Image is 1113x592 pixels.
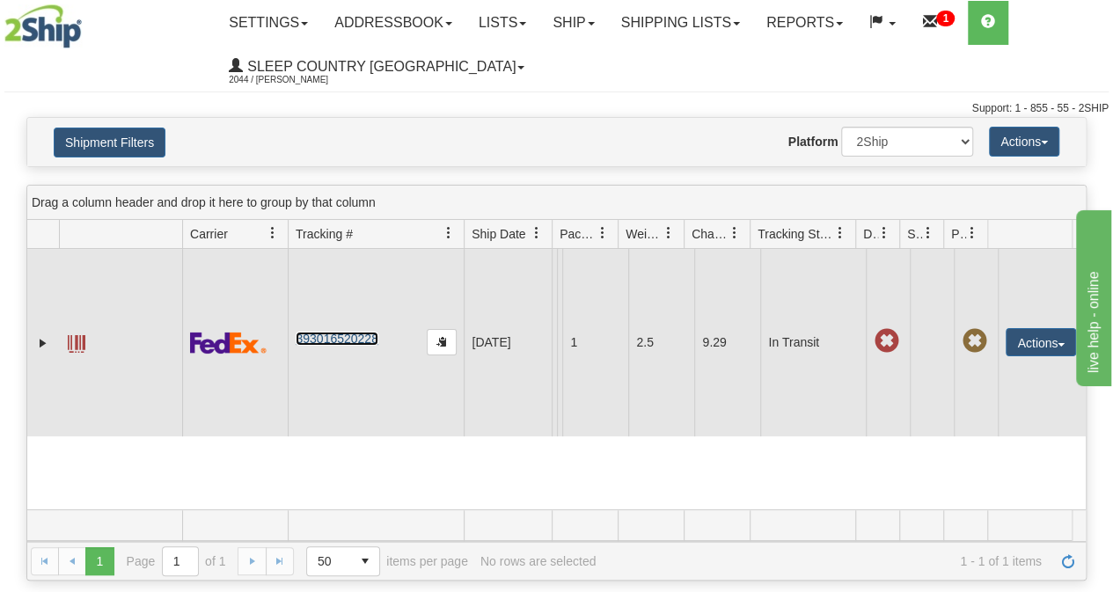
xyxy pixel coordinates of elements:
span: Ship Date [472,225,525,243]
a: Refresh [1054,547,1082,575]
td: In Transit [760,249,866,436]
a: Delivery Status filter column settings [869,218,899,248]
a: Pickup Status filter column settings [957,218,987,248]
span: Pickup Not Assigned [962,329,986,354]
td: [DATE] [464,249,552,436]
span: items per page [306,546,468,576]
span: Sleep Country [GEOGRAPHIC_DATA] [243,59,516,74]
span: Page sizes drop down [306,546,380,576]
button: Shipment Filters [54,128,165,157]
span: 2044 / [PERSON_NAME] [229,71,361,89]
a: Weight filter column settings [654,218,684,248]
span: Shipment Issues [907,225,922,243]
input: Page 1 [163,547,198,575]
a: Reports [753,1,856,45]
sup: 1 [936,11,955,26]
label: Platform [788,133,838,150]
span: 50 [318,552,340,570]
div: No rows are selected [480,554,597,568]
span: select [351,547,379,575]
span: Weight [626,225,663,243]
img: logo2044.jpg [4,4,82,48]
button: Actions [1006,328,1076,356]
a: Sleep Country [GEOGRAPHIC_DATA] 2044 / [PERSON_NAME] [216,45,538,89]
a: 1 [909,1,968,45]
a: 393016520228 [296,332,377,346]
span: Packages [560,225,597,243]
a: Charge filter column settings [720,218,750,248]
div: Support: 1 - 855 - 55 - 2SHIP [4,101,1109,116]
a: Label [68,327,85,355]
span: Page of 1 [127,546,226,576]
a: Shipment Issues filter column settings [913,218,943,248]
span: Charge [692,225,729,243]
iframe: chat widget [1073,206,1111,385]
a: Addressbook [321,1,465,45]
a: Carrier filter column settings [258,218,288,248]
a: Expand [34,334,52,352]
td: 9.29 [694,249,760,436]
span: Page 1 [85,547,113,575]
a: Tracking Status filter column settings [825,218,855,248]
span: Delivery Status [863,225,878,243]
a: Lists [465,1,539,45]
td: Beco Industries Shipping department [GEOGRAPHIC_DATA] [GEOGRAPHIC_DATA] [GEOGRAPHIC_DATA] H1J 0A8 [552,249,557,436]
button: Actions [989,127,1059,157]
span: Pickup Status [951,225,966,243]
td: [PERSON_NAME] [PERSON_NAME] CA ON TORONTO M2N 5W8 [557,249,562,436]
div: live help - online [13,11,163,32]
a: Shipping lists [608,1,753,45]
a: Tracking # filter column settings [434,218,464,248]
img: 2 - FedEx Express® [190,332,267,354]
span: 1 - 1 of 1 items [608,554,1042,568]
td: 2.5 [628,249,694,436]
span: Late [874,329,898,354]
button: Copy to clipboard [427,329,457,355]
td: 1 [562,249,628,436]
div: grid grouping header [27,186,1086,220]
a: Ship Date filter column settings [522,218,552,248]
a: Ship [539,1,607,45]
a: Settings [216,1,321,45]
span: Carrier [190,225,228,243]
span: Tracking # [296,225,353,243]
a: Packages filter column settings [588,218,618,248]
span: Tracking Status [758,225,834,243]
